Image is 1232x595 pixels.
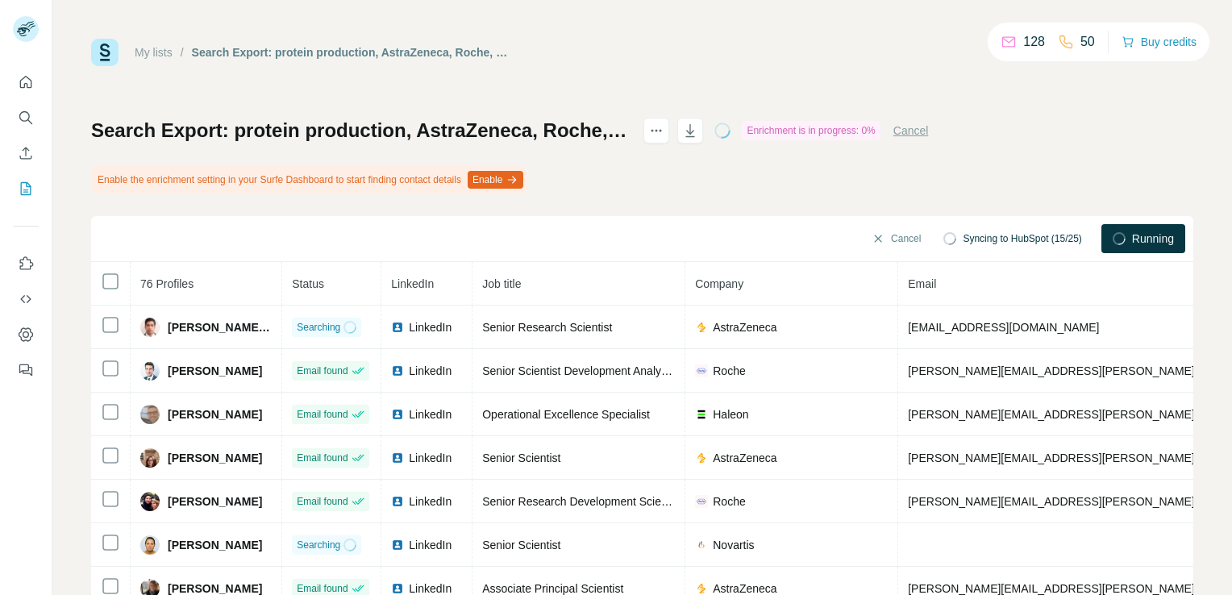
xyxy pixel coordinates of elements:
[409,406,452,422] span: LinkedIn
[140,405,160,424] img: Avatar
[391,539,404,551] img: LinkedIn logo
[482,277,521,290] span: Job title
[908,321,1099,334] span: [EMAIL_ADDRESS][DOMAIN_NAME]
[13,68,39,97] button: Quick start
[13,320,39,349] button: Dashboard
[168,450,262,466] span: [PERSON_NAME]
[140,361,160,381] img: Avatar
[893,123,929,139] button: Cancel
[140,448,160,468] img: Avatar
[695,408,708,421] img: company-logo
[695,451,708,464] img: company-logo
[168,319,272,335] span: [PERSON_NAME], PhD
[140,535,160,555] img: Avatar
[297,538,340,552] span: Searching
[908,277,936,290] span: Email
[297,364,348,378] span: Email found
[391,408,404,421] img: LinkedIn logo
[297,451,348,465] span: Email found
[695,495,708,508] img: company-logo
[695,364,708,377] img: company-logo
[963,231,1081,246] span: Syncing to HubSpot (15/25)
[140,318,160,337] img: Avatar
[713,537,754,553] span: Novartis
[168,537,262,553] span: [PERSON_NAME]
[1080,32,1095,52] p: 50
[13,249,39,278] button: Use Surfe on LinkedIn
[13,174,39,203] button: My lists
[695,582,708,595] img: company-logo
[140,492,160,511] img: Avatar
[1023,32,1045,52] p: 128
[713,363,745,379] span: Roche
[713,319,776,335] span: AstraZeneca
[713,450,776,466] span: AstraZeneca
[860,224,932,253] button: Cancel
[91,118,629,144] h1: Search Export: protein production, AstraZeneca, Roche, Novartis, GSK, [PERSON_NAME], ImmunOs Ther...
[135,46,173,59] a: My lists
[292,277,324,290] span: Status
[695,277,743,290] span: Company
[482,321,612,334] span: Senior Research Scientist
[482,539,560,551] span: Senior Scientist
[409,537,452,553] span: LinkedIn
[713,406,748,422] span: Haleon
[391,277,434,290] span: LinkedIn
[168,493,262,510] span: [PERSON_NAME]
[1122,31,1197,53] button: Buy credits
[192,44,512,60] div: Search Export: protein production, AstraZeneca, Roche, Novartis, GSK, [PERSON_NAME], ImmunOs Ther...
[168,406,262,422] span: [PERSON_NAME]
[409,450,452,466] span: LinkedIn
[13,285,39,314] button: Use Surfe API
[391,364,404,377] img: LinkedIn logo
[391,321,404,334] img: LinkedIn logo
[482,495,681,508] span: Senior Research Development Scientist
[391,451,404,464] img: LinkedIn logo
[297,494,348,509] span: Email found
[168,363,262,379] span: [PERSON_NAME]
[482,582,623,595] span: Associate Principal Scientist
[297,407,348,422] span: Email found
[482,451,560,464] span: Senior Scientist
[695,539,708,551] img: company-logo
[13,356,39,385] button: Feedback
[1132,231,1174,247] span: Running
[409,493,452,510] span: LinkedIn
[91,39,119,66] img: Surfe Logo
[297,320,340,335] span: Searching
[742,121,880,140] div: Enrichment is in progress: 0%
[13,139,39,168] button: Enrich CSV
[713,493,745,510] span: Roche
[643,118,669,144] button: actions
[140,277,194,290] span: 76 Profiles
[391,495,404,508] img: LinkedIn logo
[409,363,452,379] span: LinkedIn
[695,321,708,334] img: company-logo
[91,166,527,193] div: Enable the enrichment setting in your Surfe Dashboard to start finding contact details
[181,44,184,60] li: /
[409,319,452,335] span: LinkedIn
[391,582,404,595] img: LinkedIn logo
[13,103,39,132] button: Search
[468,171,523,189] button: Enable
[482,364,726,377] span: Senior Scientist Development Analytics at Roche
[482,408,650,421] span: Operational Excellence Specialist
